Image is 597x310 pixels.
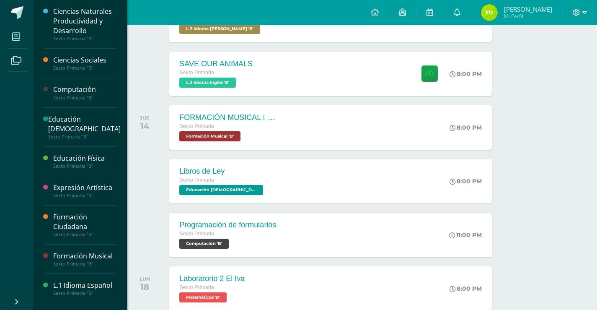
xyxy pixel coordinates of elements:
div: FORMACIÓN MUSICAL  ALTERACIONES SIMPLES [179,113,280,122]
span: Sexto Primaria [179,231,214,237]
a: Educación [DEMOGRAPHIC_DATA]Sexto Primaria "B" [48,115,121,140]
div: Formación Musical [53,251,117,261]
div: 8:00 PM [450,124,482,131]
div: SAVE OUR ANIMALS [179,60,253,68]
a: ComputaciónSexto Primaria "B" [53,85,117,100]
a: Expresión ArtísticaSexto Primaria "B" [53,183,117,198]
span: Mi Perfil [504,13,552,20]
div: Sexto Primaria "B" [53,261,117,267]
div: Formación Ciudadana [53,212,117,232]
div: Sexto Primaria "B" [53,36,117,42]
div: 8:00 PM [450,285,482,292]
div: 8:00 PM [450,70,482,78]
a: Formación MusicalSexto Primaria "B" [53,251,117,267]
div: L.1 Idioma Español [53,281,117,290]
a: L.1 Idioma EspañolSexto Primaria "B" [53,281,117,296]
div: Sexto Primaria "B" [53,65,117,71]
span: Educación Cristiana 'B' [179,185,263,195]
img: 3ddd0f235304acb749b95078893c3905.png [481,4,498,21]
div: Ciencias Sociales [53,55,117,65]
span: [PERSON_NAME] [504,5,552,13]
div: Sexto Primaria "B" [48,134,121,140]
div: Expresión Artística [53,183,117,193]
a: Ciencias SocialesSexto Primaria "B" [53,55,117,71]
span: Computación 'B' [179,239,229,249]
div: 14 [140,121,150,131]
div: Sexto Primaria "B" [53,232,117,237]
div: 18 [140,282,150,292]
span: Formación Musical 'B' [179,131,240,141]
div: 8:00 PM [450,177,482,185]
div: Educación [DEMOGRAPHIC_DATA] [48,115,121,134]
div: Sexto Primaria "B" [53,290,117,296]
a: Formación CiudadanaSexto Primaria "B" [53,212,117,237]
div: Ciencias Naturales Productividad y Desarrollo [53,7,117,36]
div: Computación [53,85,117,94]
a: Educación FísicaSexto Primaria "B" [53,154,117,169]
div: Sexto Primaria "B" [53,193,117,198]
div: Programación de formularios [179,221,276,229]
a: Ciencias Naturales Productividad y DesarrolloSexto Primaria "B" [53,7,117,42]
div: Sexto Primaria "B" [53,163,117,169]
span: Sexto Primaria [179,177,214,183]
div: 11:00 PM [449,231,482,239]
span: Sexto Primaria [179,284,214,290]
span: L.3 Idioma Inglés 'B' [179,78,236,88]
span: L.2 Idioma Maya Kaqchikel 'B' [179,24,260,34]
span: Matemáticas 'B' [179,292,227,302]
div: Sexto Primaria "B" [53,95,117,101]
div: Laboratorio 2 El Iva [179,274,245,283]
div: JUE [140,115,150,121]
div: Libros de Ley [179,167,265,176]
span: Sexto Primaria [179,70,214,76]
div: LUN [140,276,150,282]
div: Educación Física [53,154,117,163]
span: Sexto Primaria [179,123,214,129]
